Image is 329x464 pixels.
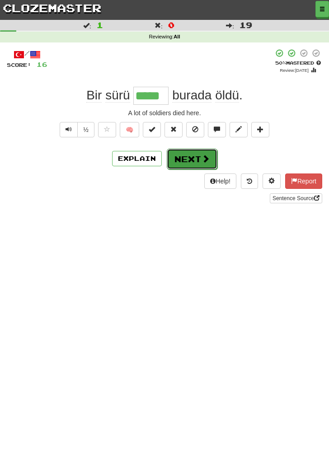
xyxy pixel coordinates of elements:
[143,122,161,137] button: Set this sentence to 100% Mastered (alt+m)
[167,149,217,169] button: Next
[77,122,94,137] button: ½
[241,173,258,189] button: Round history (alt+y)
[7,62,31,68] span: Score:
[280,68,309,73] small: Review: [DATE]
[169,88,242,103] span: .
[204,173,236,189] button: Help!
[186,122,204,137] button: Ignore sentence (alt+i)
[112,151,162,166] button: Explain
[174,34,180,39] strong: All
[60,122,78,137] button: Play sentence audio (ctl+space)
[37,61,47,68] span: 16
[58,122,94,142] div: Text-to-speech controls
[105,88,130,103] span: sürü
[226,22,234,28] span: :
[230,122,248,137] button: Edit sentence (alt+d)
[208,122,226,137] button: Discuss sentence (alt+u)
[7,108,322,117] div: A lot of soldiers died here.
[120,122,139,137] button: 🧠
[270,193,322,203] a: Sentence Source
[86,88,102,103] span: Bir
[97,20,103,29] span: 1
[240,20,252,29] span: 19
[155,22,163,28] span: :
[251,122,269,137] button: Add to collection (alt+a)
[215,88,239,103] span: öldü
[172,88,211,103] span: burada
[98,122,116,137] button: Favorite sentence (alt+f)
[285,173,322,189] button: Report
[273,60,322,66] div: Mastered
[7,49,47,60] div: /
[275,60,286,66] span: 50 %
[168,20,174,29] span: 0
[83,22,91,28] span: :
[164,122,183,137] button: Reset to 0% Mastered (alt+r)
